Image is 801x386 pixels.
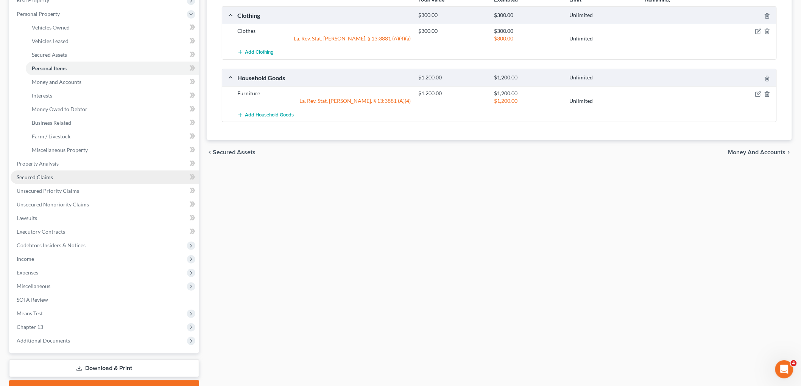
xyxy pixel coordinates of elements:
[728,149,786,155] span: Money and Accounts
[26,143,199,157] a: Miscellaneous Property
[234,11,415,19] div: Clothing
[17,174,53,180] span: Secured Claims
[26,62,199,75] a: Personal Items
[32,92,52,99] span: Interests
[9,360,199,377] a: Download & Print
[17,324,43,330] span: Chapter 13
[775,360,793,378] iframe: Intercom live chat
[234,97,415,105] div: La. Rev. Stat. [PERSON_NAME]. § 13:3881 (A)(4)
[26,130,199,143] a: Farm / Livestock
[17,269,38,276] span: Expenses
[490,97,566,105] div: $1,200.00
[17,11,60,17] span: Personal Property
[26,21,199,34] a: Vehicles Owned
[234,35,415,42] div: La. Rev. Stat. [PERSON_NAME]. § 13:3881 (A)(4)(a)
[791,360,797,366] span: 4
[17,242,86,248] span: Codebtors Insiders & Notices
[17,256,34,262] span: Income
[17,188,79,194] span: Unsecured Priority Claims
[11,293,199,307] a: SOFA Review
[415,90,490,97] div: $1,200.00
[32,79,81,85] span: Money and Accounts
[213,149,256,155] span: Secured Assets
[11,198,199,211] a: Unsecured Nonpriority Claims
[32,65,67,71] span: Personal Items
[32,38,69,44] span: Vehicles Leased
[415,74,490,81] div: $1,200.00
[17,310,43,316] span: Means Test
[245,50,274,56] span: Add Clothing
[566,97,641,105] div: Unlimited
[32,147,88,153] span: Miscellaneous Property
[11,157,199,171] a: Property Analysis
[32,133,70,140] span: Farm / Livestock
[17,201,89,208] span: Unsecured Nonpriority Claims
[17,296,48,303] span: SOFA Review
[11,211,199,225] a: Lawsuits
[11,225,199,239] a: Executory Contracts
[17,215,37,221] span: Lawsuits
[17,160,59,167] span: Property Analysis
[26,75,199,89] a: Money and Accounts
[11,171,199,184] a: Secured Claims
[234,90,415,97] div: Furniture
[17,337,70,344] span: Additional Documents
[490,35,566,42] div: $300.00
[566,35,641,42] div: Unlimited
[26,102,199,116] a: Money Owed to Debtor
[490,27,566,35] div: $300.00
[207,149,213,155] i: chevron_left
[237,45,274,59] button: Add Clothing
[32,24,70,31] span: Vehicles Owned
[26,34,199,48] a: Vehicles Leased
[415,12,490,19] div: $300.00
[786,149,792,155] i: chevron_right
[566,12,641,19] div: Unlimited
[32,51,67,58] span: Secured Assets
[245,112,294,118] span: Add Household Goods
[17,283,50,289] span: Miscellaneous
[728,149,792,155] button: Money and Accounts chevron_right
[234,74,415,82] div: Household Goods
[490,90,566,97] div: $1,200.00
[490,74,566,81] div: $1,200.00
[32,119,71,126] span: Business Related
[207,149,256,155] button: chevron_left Secured Assets
[490,12,566,19] div: $300.00
[237,108,294,122] button: Add Household Goods
[566,74,641,81] div: Unlimited
[415,27,490,35] div: $300.00
[26,48,199,62] a: Secured Assets
[32,106,87,112] span: Money Owed to Debtor
[234,27,415,35] div: Clothes
[26,89,199,102] a: Interests
[26,116,199,130] a: Business Related
[11,184,199,198] a: Unsecured Priority Claims
[17,228,65,235] span: Executory Contracts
